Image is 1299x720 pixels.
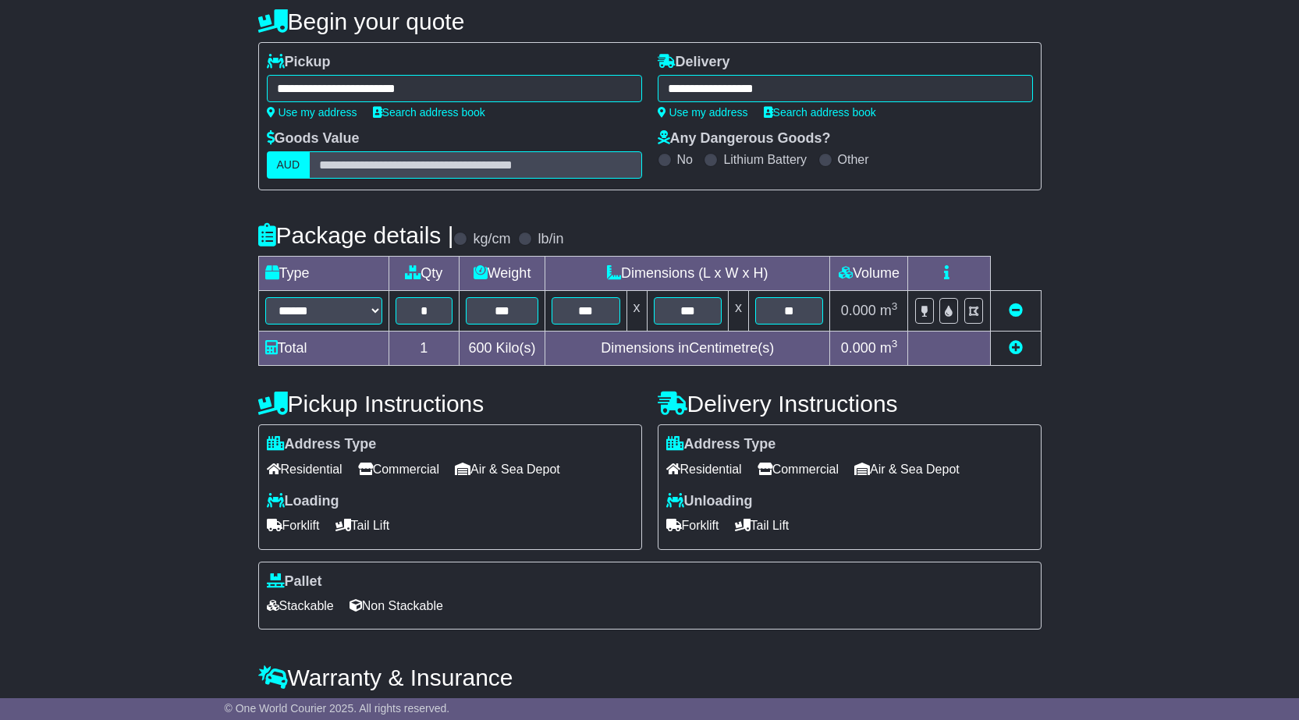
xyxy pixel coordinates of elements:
[838,152,869,167] label: Other
[389,332,460,366] td: 1
[267,436,377,453] label: Address Type
[764,106,876,119] a: Search address book
[473,231,510,248] label: kg/cm
[335,513,390,537] span: Tail Lift
[854,457,960,481] span: Air & Sea Depot
[267,457,342,481] span: Residential
[373,106,485,119] a: Search address book
[469,340,492,356] span: 600
[267,151,311,179] label: AUD
[545,257,830,291] td: Dimensions (L x W x H)
[658,106,748,119] a: Use my address
[545,332,830,366] td: Dimensions in Centimetre(s)
[830,257,908,291] td: Volume
[267,54,331,71] label: Pickup
[460,332,545,366] td: Kilo(s)
[735,513,790,537] span: Tail Lift
[1009,340,1023,356] a: Add new item
[358,457,439,481] span: Commercial
[758,457,839,481] span: Commercial
[389,257,460,291] td: Qty
[538,231,563,248] label: lb/in
[626,291,647,332] td: x
[267,594,334,618] span: Stackable
[258,391,642,417] h4: Pickup Instructions
[267,106,357,119] a: Use my address
[666,493,753,510] label: Unloading
[350,594,443,618] span: Non Stackable
[658,391,1042,417] h4: Delivery Instructions
[841,340,876,356] span: 0.000
[880,340,898,356] span: m
[455,457,560,481] span: Air & Sea Depot
[460,257,545,291] td: Weight
[267,513,320,537] span: Forklift
[666,513,719,537] span: Forklift
[258,222,454,248] h4: Package details |
[1009,303,1023,318] a: Remove this item
[258,332,389,366] td: Total
[880,303,898,318] span: m
[225,702,450,715] span: © One World Courier 2025. All rights reserved.
[666,457,742,481] span: Residential
[258,9,1042,34] h4: Begin your quote
[658,130,831,147] label: Any Dangerous Goods?
[841,303,876,318] span: 0.000
[892,338,898,349] sup: 3
[258,257,389,291] td: Type
[258,665,1042,690] h4: Warranty & Insurance
[723,152,807,167] label: Lithium Battery
[666,436,776,453] label: Address Type
[267,493,339,510] label: Loading
[892,300,898,312] sup: 3
[267,573,322,591] label: Pallet
[677,152,693,167] label: No
[267,130,360,147] label: Goods Value
[658,54,730,71] label: Delivery
[728,291,748,332] td: x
